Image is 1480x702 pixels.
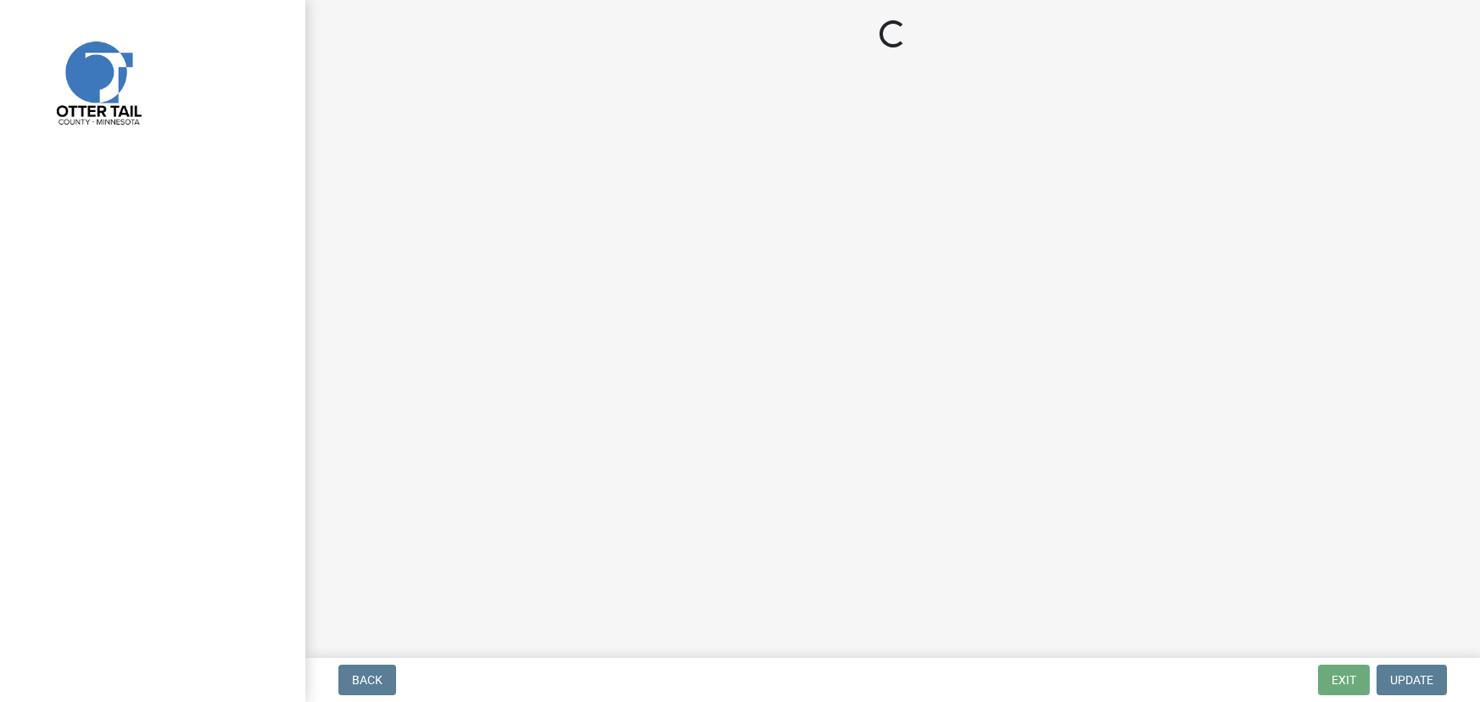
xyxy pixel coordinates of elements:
button: Update [1377,665,1447,695]
button: Back [338,665,396,695]
span: Back [352,673,383,687]
img: Otter Tail County, Minnesota [34,18,161,145]
button: Exit [1318,665,1370,695]
span: Update [1390,673,1433,687]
